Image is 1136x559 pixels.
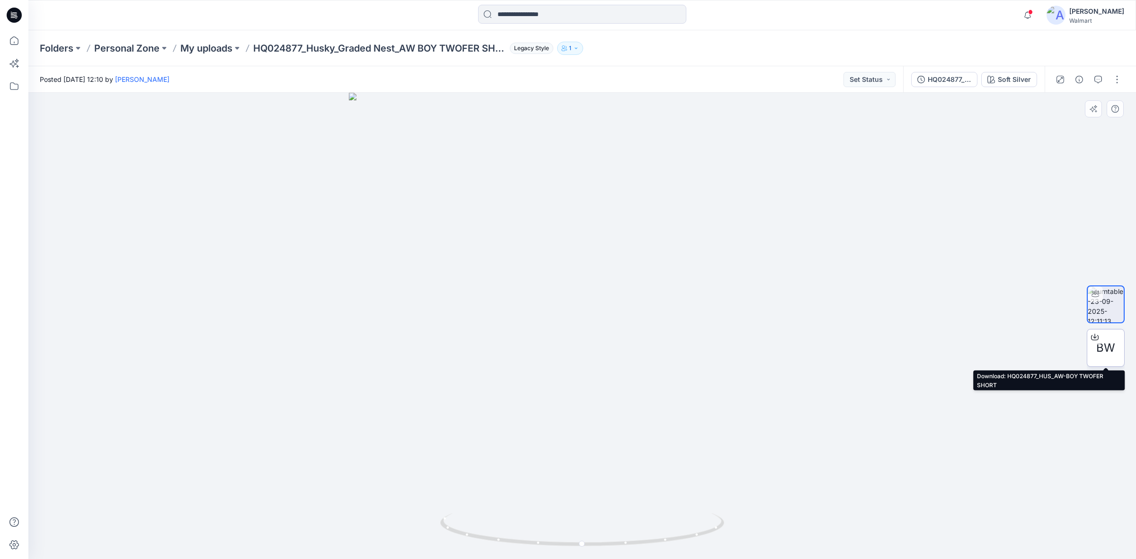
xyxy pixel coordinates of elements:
div: Walmart [1069,17,1124,24]
div: Soft Silver [998,74,1031,85]
div: [PERSON_NAME] [1069,6,1124,17]
button: Legacy Style [506,42,553,55]
p: 1 [569,43,571,53]
div: HQ024877_HUS_AW-BOY TWOFER SHORT [928,74,971,85]
img: avatar [1047,6,1065,25]
span: Posted [DATE] 12:10 by [40,74,169,84]
p: HQ024877_Husky_Graded Nest_AW BOY TWOFER SHORT [253,42,506,55]
button: Soft Silver [981,72,1037,87]
a: Personal Zone [94,42,160,55]
span: Legacy Style [510,43,553,54]
button: HQ024877_HUS_AW-BOY TWOFER SHORT [911,72,977,87]
span: BW [1096,339,1115,356]
a: [PERSON_NAME] [115,75,169,83]
button: Details [1072,72,1087,87]
button: 1 [557,42,583,55]
a: Folders [40,42,73,55]
img: turntable-23-09-2025-12:11:13 [1088,286,1124,322]
a: My uploads [180,42,232,55]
